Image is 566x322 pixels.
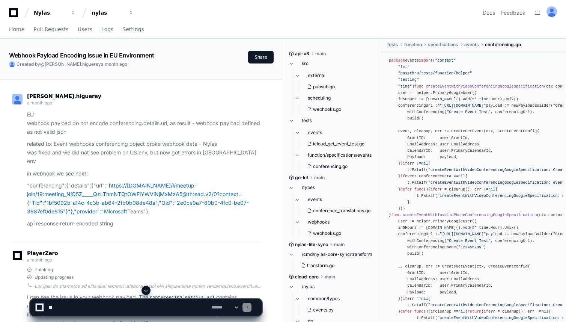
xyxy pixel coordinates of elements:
span: main [314,175,325,181]
span: Thinking [35,267,53,273]
button: /types [289,181,376,194]
button: icloud_get_event_test.go [304,139,371,149]
a: Docs [483,9,495,17]
span: main [315,51,326,57]
button: tests [289,115,376,127]
button: Nylas [31,6,79,20]
img: ALV-UjVIVO1xujVLAuPApzUHhlN9_vKf9uegmELgxzPxAbKOtnGOfPwn3iBCG1-5A44YWgjQJBvBkNNH2W5_ERJBpY8ZVwxlF... [9,61,15,67]
span: Users [78,27,92,32]
span: go-kit [295,175,308,181]
button: Share [248,51,274,63]
span: transform.go [307,263,334,269]
a: Users [78,21,92,38]
span: main [334,242,345,248]
span: function [404,42,422,48]
span: "fmt" [398,65,410,69]
span: if [431,187,435,192]
span: a month ago [27,257,52,263]
span: Pull Requests [33,27,68,32]
span: import [419,58,433,63]
span: src [302,60,309,67]
span: package [389,58,405,63]
span: func [391,213,400,217]
span: 5 [472,225,474,230]
a: Home [9,21,24,38]
span: tests [302,118,312,124]
span: nil [488,187,495,192]
span: cloud-core [295,274,319,280]
button: pubsub.go [304,82,371,92]
button: conferencing.go [304,161,371,172]
button: scheduling [295,92,376,104]
span: [PERSON_NAME].higuerey [27,93,101,99]
a: Powered byPylon [53,26,91,32]
span: [PERSON_NAME].higuerey [45,61,101,67]
span: a month ago [27,100,52,106]
a: Logs [101,21,113,38]
button: transform.go [298,260,371,271]
span: "passthru/tests/function/helper" [398,71,472,76]
img: ALV-UjVIVO1xujVLAuPApzUHhlN9_vKf9uegmELgxzPxAbKOtnGOfPwn3iBCG1-5A44YWgjQJBvBkNNH2W5_ERJBpY8ZVwxlF... [546,6,557,17]
span: external [308,73,325,79]
app-text-character-animate: Webhook Payload Encoding Issue in EU Environment [9,51,154,59]
span: func [414,187,424,192]
span: events [308,197,322,203]
button: webhooks.go [304,228,371,239]
span: icloud_get_event_test.go [313,141,364,147]
a: Settings [122,21,144,38]
span: function/specifications/events [308,152,372,158]
span: conferencing.go [485,42,521,48]
span: pubsub.go [313,84,335,90]
span: /nylas [302,284,315,290]
span: "testing" [398,77,419,82]
button: function/specifications/events [295,149,376,161]
button: Feedback [501,9,525,17]
button: nylas [89,6,137,20]
span: nylas-lite-sync [295,242,328,248]
div: Nylas [34,9,66,17]
span: api-v3 [295,51,309,57]
button: events [295,194,376,206]
button: /nylas [289,281,376,293]
p: api response return encoded string [27,219,262,228]
div: Lor ipsu do sitametco ad elits doei tempori utlabore et dol MA aliquaenima minim veniamquisno.exe... [35,283,262,289]
a: https://[DOMAIN_NAME]/l/meetup-join/19:meeting_NjQ5Z_____QzLThmNTQtOWFlYWViNjMxMzA5@thread.v2/0?c... [27,182,249,214]
span: webhooks [308,219,330,225]
span: "[URL][DOMAIN_NAME]" [440,103,486,108]
p: in webhook we see next: [27,169,262,178]
span: nil [421,161,428,166]
span: Created by [17,61,127,67]
button: src [289,57,376,70]
button: /cmd/nylas-core-sync/transform [289,248,376,260]
p: related to: Event webhooks conferencing object broke webhook data – Nylas was fixed and we did no... [27,140,262,165]
button: conference_translations.go [304,206,371,216]
span: /types [302,184,315,190]
span: "[URL][DOMAIN_NAME]" [440,232,486,236]
span: tests [387,42,398,48]
img: ALV-UjVIVO1xujVLAuPApzUHhlN9_vKf9uegmELgxzPxAbKOtnGOfPwn3iBCG1-5A44YWgjQJBvBkNNH2W5_ERJBpY8ZVwxlF... [12,94,23,104]
span: events [464,42,479,48]
span: webhooks.go [313,230,341,236]
button: webhooks.go [304,104,371,115]
span: "context" [435,58,456,63]
span: "time" [398,84,412,89]
a: Pull Requests [33,21,68,38]
span: webhooks.go [313,106,341,112]
span: nil [458,174,465,178]
p: "conferencing":{"details":{"url":" Teams"}, [27,181,262,216]
span: Home [9,27,24,32]
span: scheduling [308,95,331,101]
span: PlayerZero [27,251,58,255]
span: if [400,174,405,178]
div: nylas [92,9,124,17]
span: conference_translations.go [313,208,370,214]
span: Pylon [75,26,91,32]
span: Logs [101,27,113,32]
span: "Create Event Test" [447,110,491,114]
span: createEventWithVideoConferencingGoogleSpecification [426,84,544,89]
span: if [403,161,407,166]
span: @ [40,61,45,67]
span: 5 [472,97,474,101]
span: "Create Event Test" [447,239,491,243]
span: a month ago [101,61,127,67]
